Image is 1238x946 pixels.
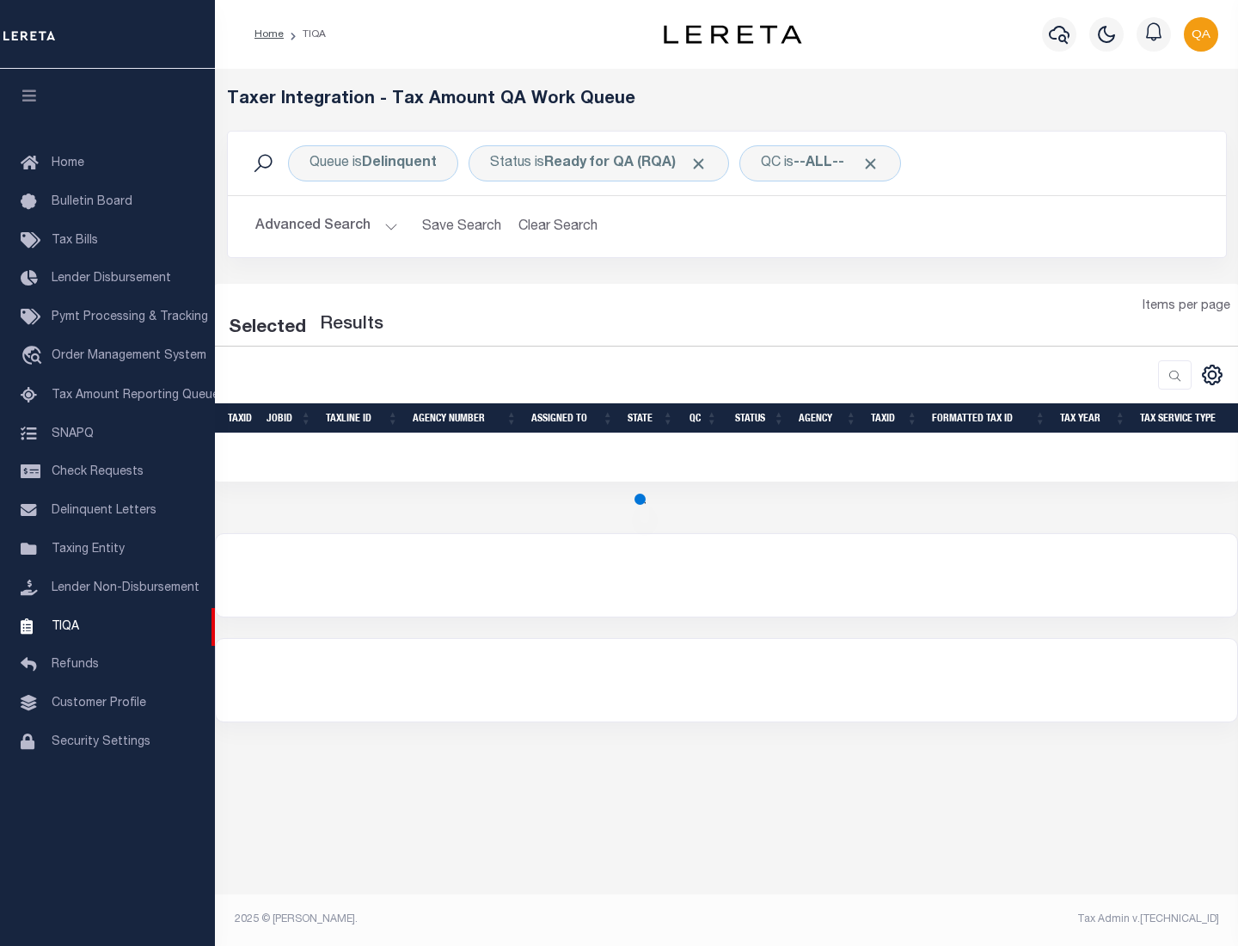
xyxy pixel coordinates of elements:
[52,196,132,208] span: Bulletin Board
[21,346,48,368] i: travel_explore
[664,25,801,44] img: logo-dark.svg
[406,403,524,433] th: Agency Number
[260,403,319,433] th: JobID
[52,582,199,594] span: Lender Non-Disbursement
[925,403,1053,433] th: Formatted Tax ID
[52,505,156,517] span: Delinquent Letters
[229,315,306,342] div: Selected
[52,235,98,247] span: Tax Bills
[254,29,284,40] a: Home
[544,157,708,170] b: Ready for QA (RQA)
[288,145,458,181] div: Click to Edit
[227,89,1227,110] h5: Taxer Integration - Tax Amount QA Work Queue
[412,210,512,243] button: Save Search
[1143,298,1230,316] span: Items per page
[792,403,864,433] th: Agency
[255,210,398,243] button: Advanced Search
[681,403,725,433] th: QC
[725,403,792,433] th: Status
[861,155,879,173] span: Click to Remove
[222,912,727,927] div: 2025 © [PERSON_NAME].
[524,403,621,433] th: Assigned To
[469,145,729,181] div: Click to Edit
[52,697,146,709] span: Customer Profile
[52,311,208,323] span: Pymt Processing & Tracking
[52,390,219,402] span: Tax Amount Reporting Queue
[621,403,681,433] th: State
[52,544,125,556] span: Taxing Entity
[362,157,437,170] b: Delinquent
[739,145,901,181] div: Click to Edit
[284,27,326,42] li: TIQA
[52,350,206,362] span: Order Management System
[52,659,99,671] span: Refunds
[52,620,79,632] span: TIQA
[739,912,1219,927] div: Tax Admin v.[TECHNICAL_ID]
[319,403,406,433] th: TaxLine ID
[52,427,94,439] span: SNAPQ
[689,155,708,173] span: Click to Remove
[320,311,383,339] label: Results
[864,403,925,433] th: TaxID
[52,736,150,748] span: Security Settings
[52,466,144,478] span: Check Requests
[221,403,260,433] th: TaxID
[512,210,605,243] button: Clear Search
[52,157,84,169] span: Home
[1184,17,1218,52] img: svg+xml;base64,PHN2ZyB4bWxucz0iaHR0cDovL3d3dy53My5vcmcvMjAwMC9zdmciIHBvaW50ZXItZXZlbnRzPSJub25lIi...
[1053,403,1133,433] th: Tax Year
[52,273,171,285] span: Lender Disbursement
[794,157,844,170] b: --ALL--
